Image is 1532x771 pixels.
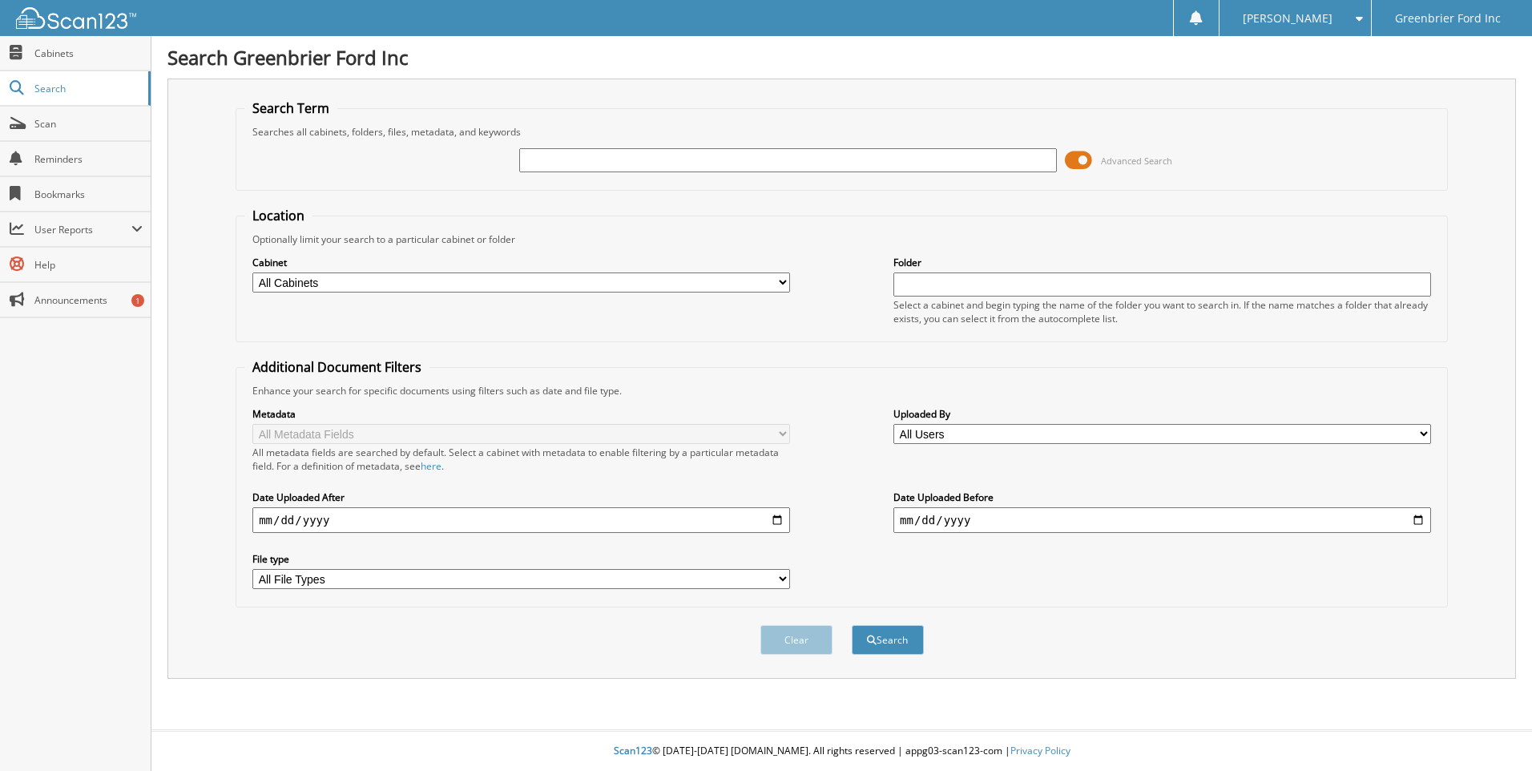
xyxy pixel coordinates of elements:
div: 1 [131,294,144,307]
label: Folder [893,256,1431,269]
span: Reminders [34,152,143,166]
button: Clear [760,625,833,655]
label: File type [252,552,790,566]
h1: Search Greenbrier Ford Inc [167,44,1516,71]
img: scan123-logo-white.svg [16,7,136,29]
span: Greenbrier Ford Inc [1395,14,1501,23]
label: Cabinet [252,256,790,269]
div: © [DATE]-[DATE] [DOMAIN_NAME]. All rights reserved | appg03-scan123-com | [151,732,1532,771]
label: Date Uploaded After [252,490,790,504]
div: Enhance your search for specific documents using filters such as date and file type. [244,384,1439,398]
button: Search [852,625,924,655]
a: Privacy Policy [1010,744,1070,757]
span: Bookmarks [34,188,143,201]
label: Date Uploaded Before [893,490,1431,504]
input: end [893,507,1431,533]
span: Cabinets [34,46,143,60]
label: Metadata [252,407,790,421]
div: Select a cabinet and begin typing the name of the folder you want to search in. If the name match... [893,298,1431,325]
legend: Additional Document Filters [244,358,429,376]
span: Search [34,82,140,95]
div: Searches all cabinets, folders, files, metadata, and keywords [244,125,1439,139]
span: [PERSON_NAME] [1243,14,1332,23]
span: Help [34,258,143,272]
div: Optionally limit your search to a particular cabinet or folder [244,232,1439,246]
a: here [421,459,441,473]
span: Announcements [34,293,143,307]
label: Uploaded By [893,407,1431,421]
legend: Location [244,207,312,224]
span: Scan123 [614,744,652,757]
span: User Reports [34,223,131,236]
legend: Search Term [244,99,337,117]
input: start [252,507,790,533]
span: Advanced Search [1101,155,1172,167]
div: All metadata fields are searched by default. Select a cabinet with metadata to enable filtering b... [252,446,790,473]
span: Scan [34,117,143,131]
